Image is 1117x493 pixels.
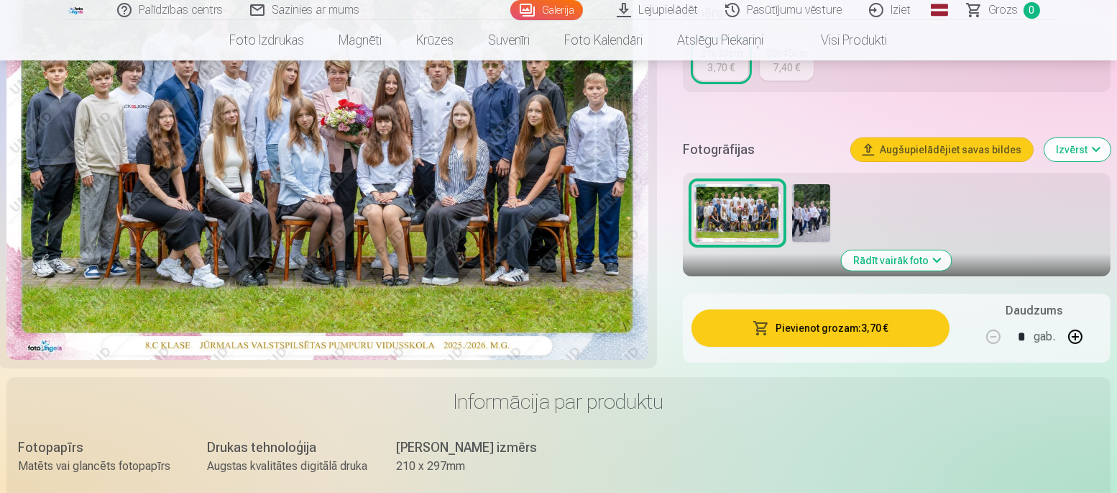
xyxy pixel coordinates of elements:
button: Augšupielādējiet savas bildes [851,138,1033,161]
div: [PERSON_NAME] izmērs [396,438,556,458]
a: Suvenīri [472,20,548,60]
h5: Fotogrāfijas [683,140,840,160]
a: Magnēti [322,20,400,60]
img: /fa3 [68,6,84,14]
div: Fotopapīrs [18,438,178,458]
span: 0 [1024,2,1040,19]
div: 3,70 € [707,60,735,75]
div: 210 x 297mm [396,458,556,475]
button: Izvērst [1044,138,1111,161]
a: Atslēgu piekariņi [661,20,781,60]
h3: Informācija par produktu [18,389,1099,415]
div: 7,40 € [773,60,800,75]
div: Matēts vai glancēts fotopapīrs [18,458,178,475]
a: Foto izdrukas [213,20,322,60]
span: Grozs [988,1,1018,19]
button: Pievienot grozam:3,70 € [691,309,950,347]
div: gab. [1034,320,1055,354]
div: Drukas tehnoloģija [207,438,367,458]
div: Augstas kvalitātes digitālā druka [207,458,367,475]
a: Visi produkti [781,20,905,60]
a: Krūzes [400,20,472,60]
a: Foto kalendāri [548,20,661,60]
button: Rādīt vairāk foto [842,250,952,271]
h5: Daudzums [1006,302,1063,320]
